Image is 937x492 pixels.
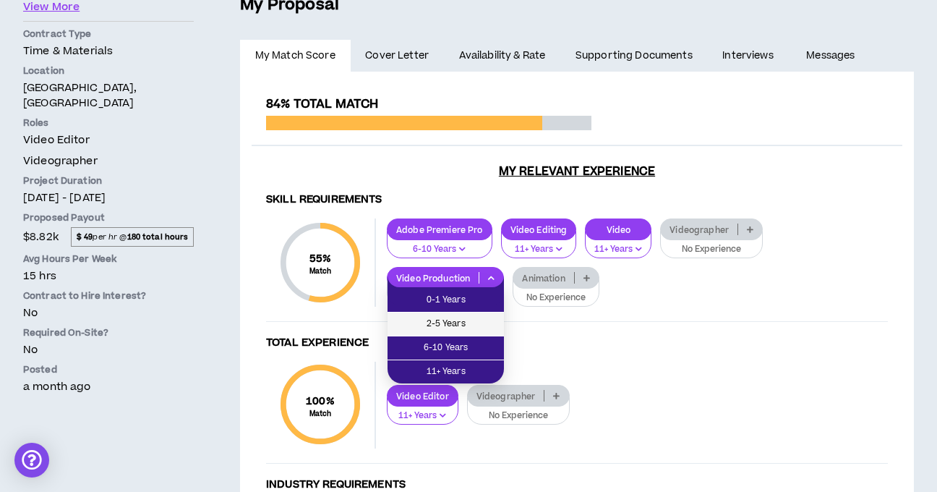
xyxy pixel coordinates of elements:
[388,224,492,235] p: Adobe Premiere Pro
[396,364,495,380] span: 11+ Years
[365,48,429,64] span: Cover Letter
[502,224,576,235] p: Video Editing
[127,232,189,242] strong: 180 total hours
[513,279,599,307] button: No Experience
[23,363,194,376] p: Posted
[476,410,560,423] p: No Experience
[396,292,495,308] span: 0-1 Years
[510,243,568,256] p: 11+ Years
[444,40,560,72] a: Availability & Rate
[396,410,449,423] p: 11+ Years
[240,40,351,72] a: My Match Score
[560,40,707,72] a: Supporting Documents
[23,268,194,284] p: 15 hrs
[306,394,335,409] span: 100 %
[586,224,651,235] p: Video
[23,116,194,130] p: Roles
[660,231,763,258] button: No Experience
[306,409,335,419] small: Match
[23,43,194,59] p: Time & Materials
[23,379,194,394] p: a month ago
[387,231,492,258] button: 6-10 Years
[594,243,642,256] p: 11+ Years
[23,227,59,247] span: $8.82k
[23,253,194,266] p: Avg Hours Per Week
[23,64,194,77] p: Location
[388,273,479,284] p: Video Production
[266,193,888,207] h4: Skill Requirements
[266,478,888,492] h4: Industry Requirements
[387,397,458,425] button: 11+ Years
[467,397,570,425] button: No Experience
[396,316,495,332] span: 2-5 Years
[14,443,49,478] div: Open Intercom Messenger
[522,292,589,305] p: No Experience
[23,174,194,187] p: Project Duration
[252,164,902,179] h3: My Relevant Experience
[396,243,483,256] p: 6-10 Years
[23,211,194,224] p: Proposed Payout
[23,190,194,205] p: [DATE] - [DATE]
[585,231,651,258] button: 11+ Years
[23,289,194,302] p: Contract to Hire Interest?
[501,231,577,258] button: 11+ Years
[396,340,495,356] span: 6-10 Years
[23,305,194,321] p: No
[23,153,98,169] span: Videographer
[513,273,573,284] p: Animation
[266,96,378,113] span: 84% Total Match
[388,391,458,402] p: Video Editor
[23,27,194,41] p: Contract Type
[669,243,753,256] p: No Experience
[71,227,194,246] span: per hr @
[23,80,194,111] p: [GEOGRAPHIC_DATA], [GEOGRAPHIC_DATA]
[792,40,873,72] a: Messages
[77,232,93,242] strong: $ 49
[23,342,194,357] p: No
[309,251,332,266] span: 55 %
[309,266,332,276] small: Match
[23,132,90,148] span: Video Editor
[708,40,792,72] a: Interviews
[661,224,737,235] p: Videographer
[23,326,194,339] p: Required On-Site?
[266,336,888,350] h4: Total Experience
[468,391,544,402] p: Videographer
